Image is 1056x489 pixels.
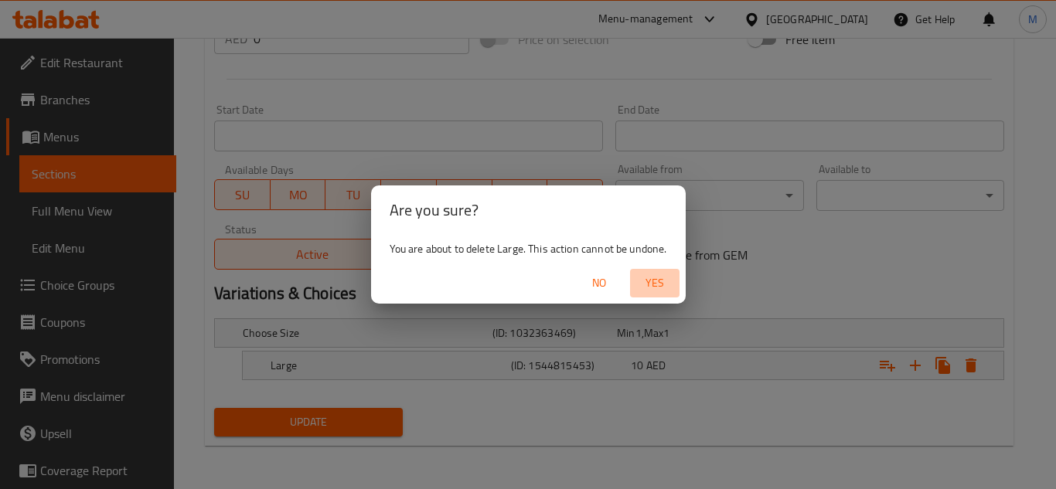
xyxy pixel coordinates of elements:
button: Yes [630,269,680,297]
div: You are about to delete Large. This action cannot be undone. [371,235,686,263]
span: No [581,273,618,293]
span: Yes [636,273,673,293]
h2: Are you sure? [390,198,667,222]
button: No [574,269,624,297]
